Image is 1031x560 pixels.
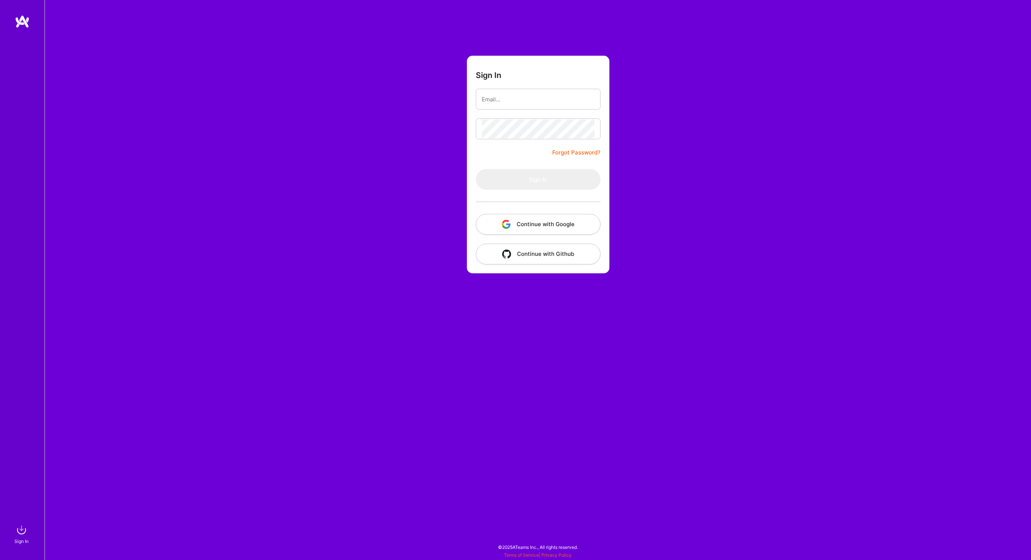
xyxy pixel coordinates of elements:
[504,552,572,558] span: |
[552,148,600,157] a: Forgot Password?
[476,169,600,190] button: Sign In
[482,90,595,109] input: Email...
[476,214,600,235] button: Continue with Google
[476,71,501,80] h3: Sign In
[502,220,511,229] img: icon
[16,522,29,545] a: sign inSign In
[14,522,29,537] img: sign in
[541,552,572,558] a: Privacy Policy
[504,552,539,558] a: Terms of Service
[45,538,1031,556] div: © 2025 ATeams Inc., All rights reserved.
[476,244,600,264] button: Continue with Github
[14,537,29,545] div: Sign In
[15,15,30,28] img: logo
[502,250,511,258] img: icon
